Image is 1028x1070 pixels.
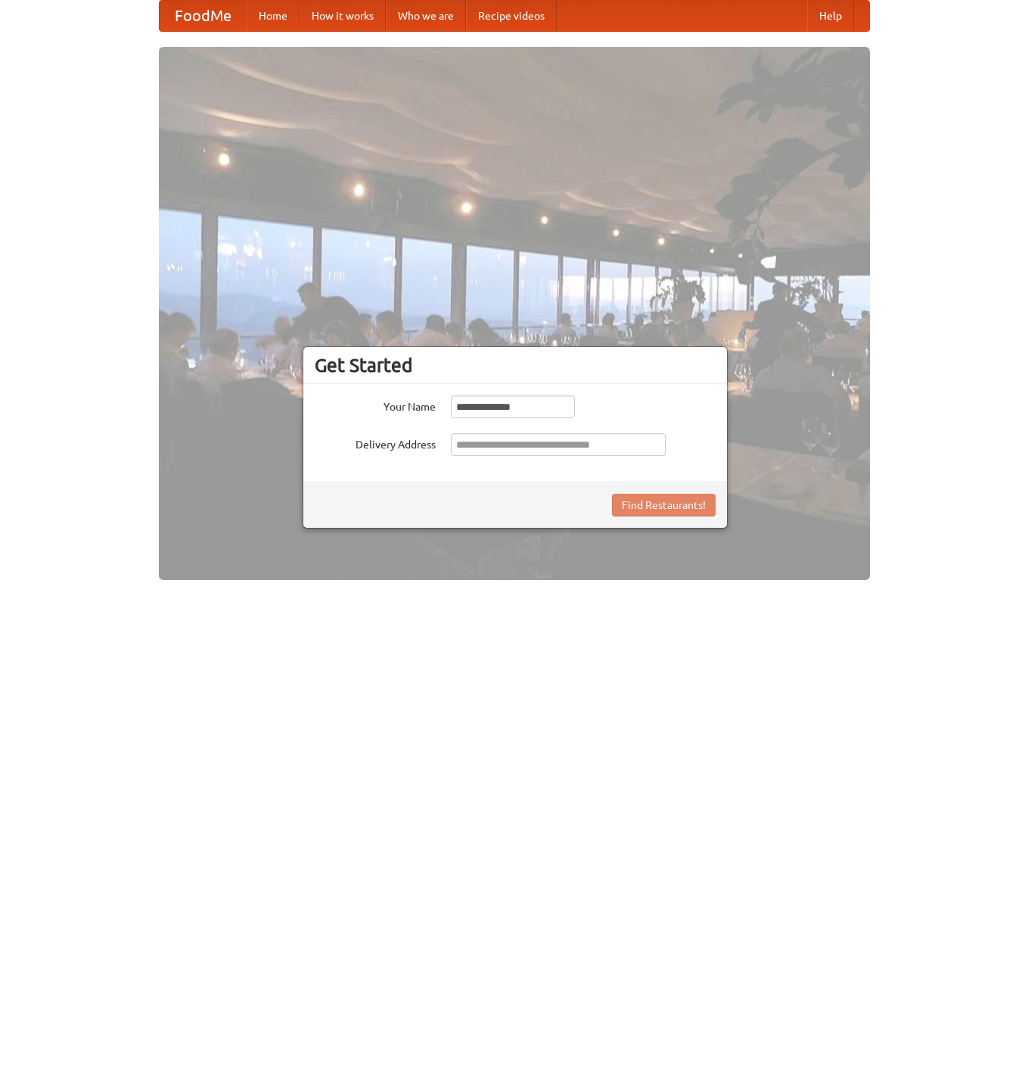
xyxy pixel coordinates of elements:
[247,1,300,31] a: Home
[160,1,247,31] a: FoodMe
[386,1,466,31] a: Who we are
[466,1,557,31] a: Recipe videos
[315,354,716,377] h3: Get Started
[807,1,854,31] a: Help
[315,395,436,414] label: Your Name
[315,433,436,452] label: Delivery Address
[300,1,386,31] a: How it works
[612,494,716,516] button: Find Restaurants!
